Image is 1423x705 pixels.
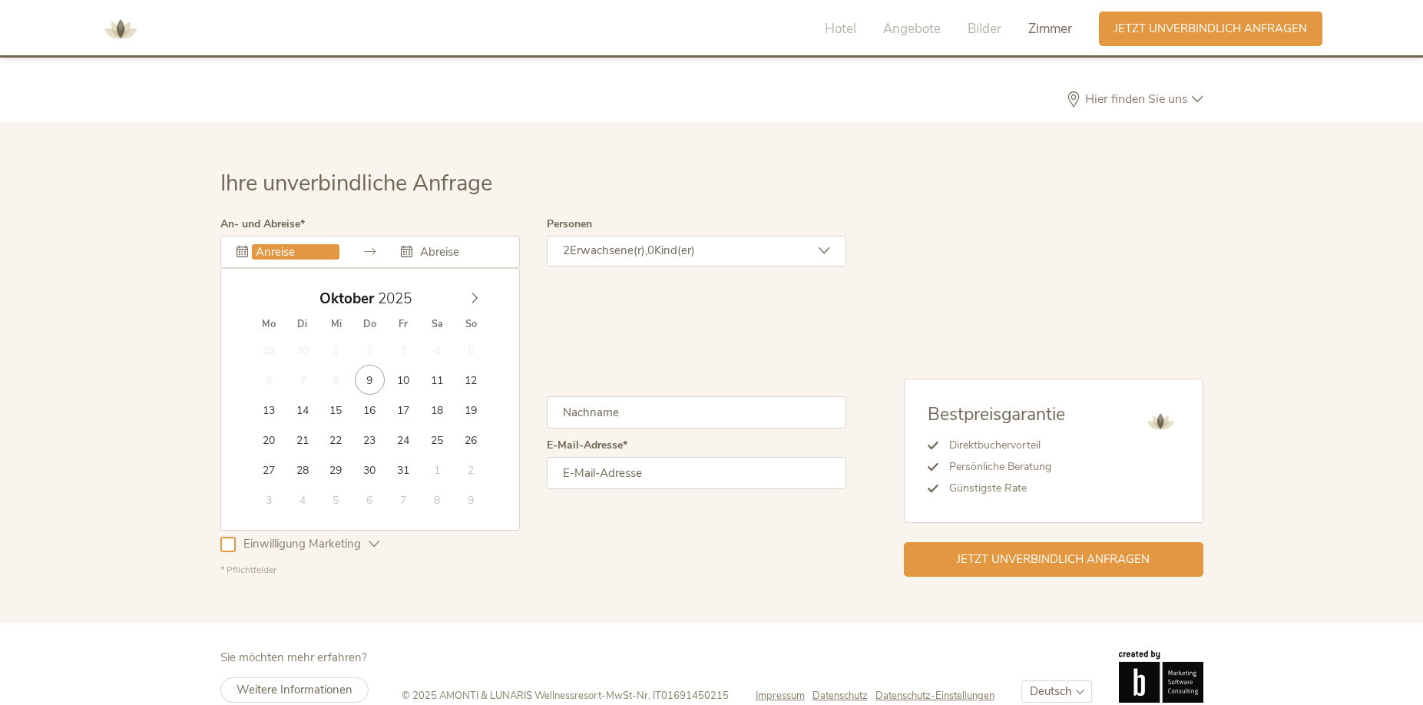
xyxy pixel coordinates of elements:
input: Nachname [547,396,846,429]
span: Jetzt unverbindlich anfragen [1114,21,1307,37]
span: Datenschutz [812,689,868,703]
input: Anreise [252,244,339,260]
span: Angebote [883,20,941,38]
span: 2 [563,243,570,258]
span: Kind(er) [654,243,695,258]
a: Datenschutz-Einstellungen [875,689,994,703]
span: Oktober 19, 2025 [456,395,486,425]
span: Einwilligung Marketing [236,536,369,552]
input: E-Mail-Adresse [547,457,846,489]
span: MwSt-Nr. IT01691450215 [606,689,729,703]
span: Oktober 14, 2025 [287,395,317,425]
span: November 3, 2025 [253,485,283,515]
span: So [454,319,488,329]
span: Oktober 5, 2025 [456,335,486,365]
a: Impressum [756,689,812,703]
span: Oktober 10, 2025 [389,365,419,395]
span: Oktober 21, 2025 [287,425,317,455]
span: Oktober 16, 2025 [355,395,385,425]
span: Oktober 8, 2025 [321,365,351,395]
span: Oktober 3, 2025 [389,335,419,365]
span: Hier finden Sie uns [1081,93,1192,105]
label: Personen [547,219,592,230]
span: Oktober 23, 2025 [355,425,385,455]
span: Oktober 25, 2025 [422,425,452,455]
span: Bilder [968,20,1001,38]
span: Oktober 24, 2025 [389,425,419,455]
span: Oktober 27, 2025 [253,455,283,485]
span: Fr [387,319,421,329]
span: Ihre unverbindliche Anfrage [220,168,492,198]
img: Brandnamic GmbH | Leading Hospitality Solutions [1119,650,1203,703]
img: AMONTI & LUNARIS Wellnessresort [1141,402,1180,441]
li: Günstigste Rate [938,478,1065,499]
span: Erwachsene(r), [570,243,647,258]
span: Oktober 7, 2025 [287,365,317,395]
span: November 2, 2025 [456,455,486,485]
span: Oktober 12, 2025 [456,365,486,395]
a: Datenschutz [812,689,875,703]
span: Sie möchten mehr erfahren? [220,650,367,665]
span: September 30, 2025 [287,335,317,365]
span: - [601,689,606,703]
li: Direktbuchervorteil [938,435,1065,456]
span: Oktober 11, 2025 [422,365,452,395]
div: * Pflichtfelder [220,564,846,577]
li: Persönliche Beratung [938,456,1065,478]
a: AMONTI & LUNARIS Wellnessresort [98,23,144,34]
span: Do [353,319,387,329]
label: An- und Abreise [220,219,305,230]
span: Impressum [756,689,805,703]
span: Oktober [319,292,374,306]
span: Jetzt unverbindlich anfragen [957,551,1150,568]
span: Bestpreisgarantie [928,402,1065,426]
span: Oktober 22, 2025 [321,425,351,455]
span: Oktober 9, 2025 [355,365,385,395]
span: Hotel [825,20,856,38]
span: Oktober 6, 2025 [253,365,283,395]
span: November 8, 2025 [422,485,452,515]
span: Oktober 26, 2025 [456,425,486,455]
span: Di [286,319,319,329]
span: Oktober 2, 2025 [355,335,385,365]
span: 0 [647,243,654,258]
span: Mo [252,319,286,329]
span: Oktober 18, 2025 [422,395,452,425]
span: Oktober 30, 2025 [355,455,385,485]
span: Oktober 15, 2025 [321,395,351,425]
span: November 9, 2025 [456,485,486,515]
span: November 1, 2025 [422,455,452,485]
span: Oktober 17, 2025 [389,395,419,425]
label: E-Mail-Adresse [547,440,627,451]
img: AMONTI & LUNARIS Wellnessresort [98,6,144,52]
span: Sa [420,319,454,329]
span: Oktober 31, 2025 [389,455,419,485]
span: Oktober 20, 2025 [253,425,283,455]
a: Weitere Informationen [220,677,369,703]
span: Oktober 28, 2025 [287,455,317,485]
span: November 4, 2025 [287,485,317,515]
span: © 2025 AMONTI & LUNARIS Wellnessresort [402,689,601,703]
span: Oktober 4, 2025 [422,335,452,365]
span: Weitere Informationen [237,682,352,697]
span: November 7, 2025 [389,485,419,515]
span: Oktober 1, 2025 [321,335,351,365]
input: Year [374,289,425,309]
span: November 5, 2025 [321,485,351,515]
span: Mi [319,319,353,329]
span: November 6, 2025 [355,485,385,515]
input: Abreise [416,244,504,260]
span: September 29, 2025 [253,335,283,365]
span: Oktober 13, 2025 [253,395,283,425]
span: Oktober 29, 2025 [321,455,351,485]
span: Zimmer [1028,20,1072,38]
